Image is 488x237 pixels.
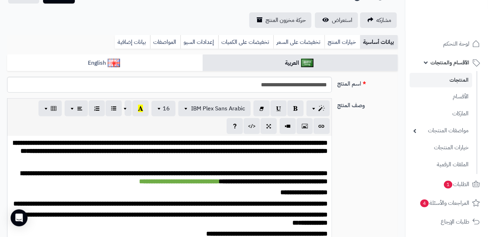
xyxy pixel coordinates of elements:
span: طلبات الإرجاع [441,217,469,227]
span: مشاركه [376,16,391,24]
span: 4 [420,200,429,207]
label: وصف المنتج [335,98,401,110]
a: طلبات الإرجاع [410,213,484,230]
a: الملفات الرقمية [410,157,472,172]
label: اسم المنتج [335,77,401,88]
a: استعراض [315,12,358,28]
a: مواصفات المنتجات [410,123,472,138]
a: المراجعات والأسئلة4 [410,195,484,212]
a: الماركات [410,106,472,121]
a: تخفيضات على الكميات [218,35,273,49]
a: English [7,54,203,72]
a: إعدادات السيو [180,35,218,49]
a: تخفيضات على السعر [273,35,325,49]
span: IBM Plex Sans Arabic [191,104,245,113]
span: 1 [444,181,452,189]
img: English [108,59,120,67]
a: خيارات المنتج [325,35,360,49]
span: الأقسام والمنتجات [430,58,469,68]
a: بيانات إضافية [115,35,150,49]
a: مشاركه [360,12,397,28]
a: المواصفات [150,35,180,49]
a: المنتجات [410,73,472,87]
a: خيارات المنتجات [410,140,472,155]
span: 16 [163,104,170,113]
span: المراجعات والأسئلة [419,198,469,208]
a: بيانات أساسية [360,35,398,49]
button: IBM Plex Sans Arabic [178,101,251,116]
a: العربية [203,54,398,72]
a: الطلبات1 [410,176,484,193]
div: Open Intercom Messenger [11,209,28,226]
button: 16 [151,101,175,116]
span: الطلبات [443,179,469,189]
img: العربية [301,59,314,67]
span: حركة مخزون المنتج [266,16,306,24]
a: لوحة التحكم [410,35,484,52]
a: حركة مخزون المنتج [249,12,311,28]
span: لوحة التحكم [443,39,469,49]
a: الأقسام [410,89,472,104]
span: استعراض [332,16,352,24]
